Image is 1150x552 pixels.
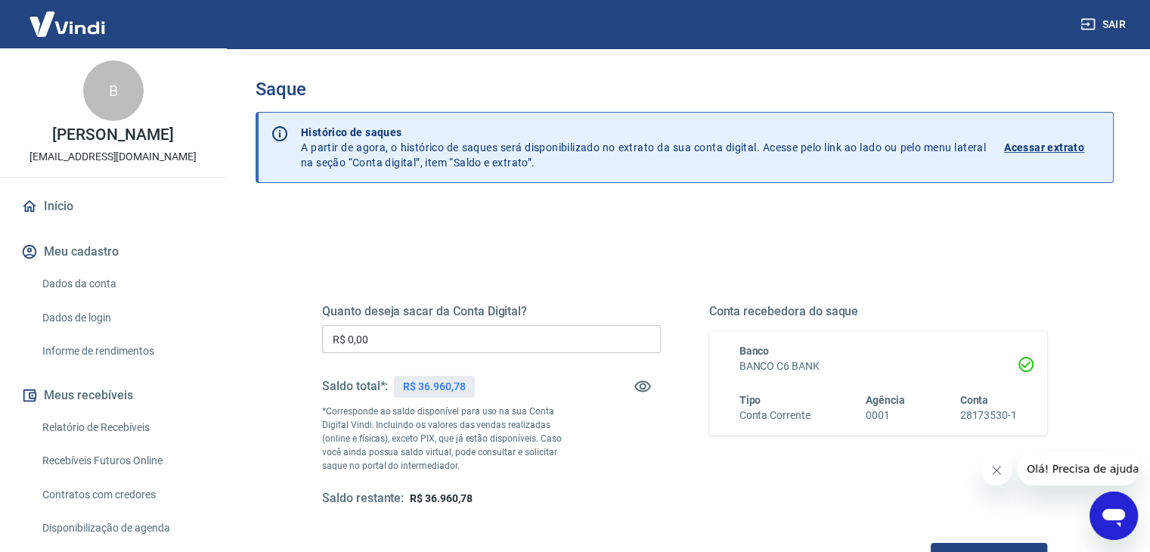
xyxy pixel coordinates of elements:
[301,125,986,140] p: Histórico de saques
[1004,140,1084,155] p: Acessar extrato
[739,358,1018,374] h6: BANCO C6 BANK
[322,491,404,507] h5: Saldo restante:
[739,345,770,357] span: Banco
[322,379,388,394] h5: Saldo total*:
[9,11,127,23] span: Olá! Precisa de ajuda?
[1090,492,1138,540] iframe: Botão para abrir a janela de mensagens
[256,79,1114,100] h3: Saque
[18,1,116,47] img: Vindi
[322,405,576,473] p: *Corresponde ao saldo disponível para uso na sua Conta Digital Vindi. Incluindo os valores das ve...
[36,445,208,476] a: Recebíveis Futuros Online
[18,379,208,412] button: Meus recebíveis
[1004,125,1101,170] a: Acessar extrato
[29,149,197,165] p: [EMAIL_ADDRESS][DOMAIN_NAME]
[36,268,208,299] a: Dados da conta
[959,408,1017,423] h6: 28173530-1
[83,60,144,121] div: B
[866,408,905,423] h6: 0001
[410,492,472,504] span: R$ 36.960,78
[52,127,173,143] p: [PERSON_NAME]
[36,302,208,333] a: Dados de login
[403,379,465,395] p: R$ 36.960,78
[36,412,208,443] a: Relatório de Recebíveis
[322,304,661,319] h5: Quanto deseja sacar da Conta Digital?
[866,394,905,406] span: Agência
[981,455,1012,485] iframe: Fechar mensagem
[739,408,811,423] h6: Conta Corrente
[1018,452,1138,485] iframe: Mensagem da empresa
[36,513,208,544] a: Disponibilização de agenda
[36,336,208,367] a: Informe de rendimentos
[739,394,761,406] span: Tipo
[18,190,208,223] a: Início
[959,394,988,406] span: Conta
[301,125,986,170] p: A partir de agora, o histórico de saques será disponibilizado no extrato da sua conta digital. Ac...
[709,304,1048,319] h5: Conta recebedora do saque
[1077,11,1132,39] button: Sair
[36,479,208,510] a: Contratos com credores
[18,235,208,268] button: Meu cadastro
